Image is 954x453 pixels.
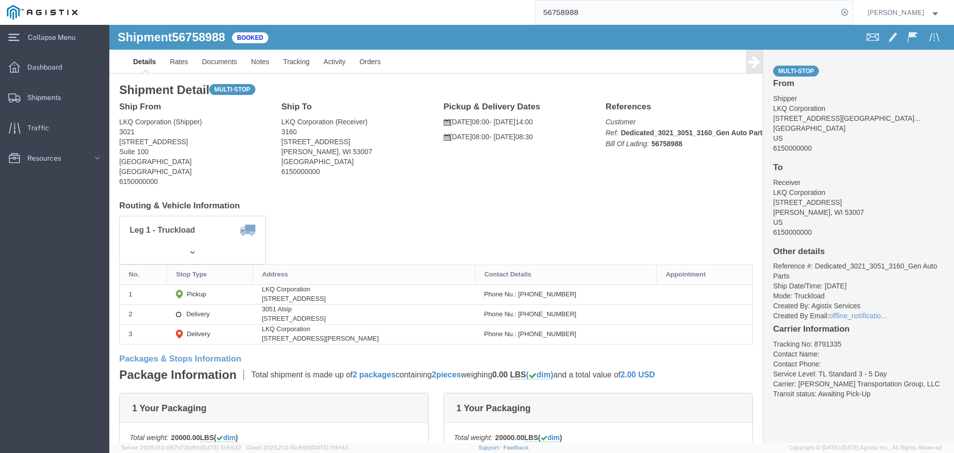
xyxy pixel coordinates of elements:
[27,88,68,107] span: Shipments
[789,444,942,452] span: Copyright © [DATE]-[DATE] Agistix Inc., All Rights Reserved
[28,27,82,47] span: Collapse Menu
[27,57,69,77] span: Dashboard
[109,25,954,443] iframe: FS Legacy Container
[0,57,109,77] a: Dashboard
[536,0,838,24] input: Search for shipment number, reference number
[27,118,56,138] span: Traffic
[0,118,109,138] a: Traffic
[121,445,241,451] span: Server: 2025.21.0-667a72bf6fa
[478,445,503,451] a: Support
[27,148,68,168] span: Resources
[311,445,348,451] span: [DATE] 11:51:43
[867,6,941,18] button: [PERSON_NAME]
[868,7,924,18] span: Douglas Harris
[201,445,241,451] span: [DATE] 10:54:32
[7,5,78,20] img: logo
[0,88,109,107] a: Shipments
[503,445,529,451] a: Feedback
[0,148,109,168] a: Resources
[246,445,348,451] span: Client: 2025.21.0-f0c8481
